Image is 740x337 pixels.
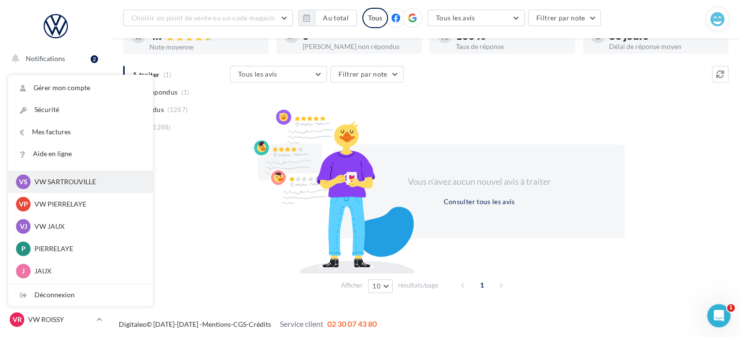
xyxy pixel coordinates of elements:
p: VW PIERRELAYE [34,199,141,209]
span: 1 [727,304,735,312]
span: Tous les avis [436,14,475,22]
span: J [22,266,25,276]
span: Afficher [341,281,363,290]
a: Campagnes [6,146,106,166]
a: Crédits [249,320,271,328]
a: Calendrier [6,218,106,239]
button: Au total [298,10,357,26]
div: Tous [362,8,388,28]
div: Vous n'avez aucun nouvel avis à traiter [396,176,563,188]
button: Au total [315,10,357,26]
p: PIERRELAYE [34,244,141,254]
div: Taux de réponse [456,43,567,50]
div: Déconnexion [8,284,153,306]
a: Gérer mon compte [8,77,153,99]
span: Service client [280,319,323,328]
a: Visibilité en ligne [6,122,106,142]
a: Médiathèque [6,194,106,214]
a: Mentions [202,320,231,328]
a: Opérations [6,73,106,93]
span: (1287) [167,106,188,113]
span: Notifications [26,54,65,63]
p: VW SARTROUVILLE [34,177,141,187]
span: 1 [474,277,490,293]
button: Tous les avis [230,66,327,82]
button: 10 [368,279,393,293]
button: Filtrer par note [330,66,403,82]
button: Choisir un point de vente ou un code magasin [123,10,293,26]
span: VJ [20,222,27,231]
div: 86 jours [609,31,721,41]
span: VR [13,315,22,324]
div: Note moyenne [149,44,261,50]
a: Boîte de réception [6,96,106,117]
div: 100 % [456,31,567,41]
button: Filtrer par note [528,10,601,26]
button: Tous les avis [428,10,525,26]
span: VP [19,199,28,209]
span: VS [19,177,28,187]
button: Consulter tous les avis [439,196,518,208]
span: (1288) [151,123,171,131]
p: VW JAUX [34,222,141,231]
span: Choisir un point de vente ou un code magasin [131,14,275,22]
iframe: Intercom live chat [707,304,730,327]
span: 02 30 07 43 80 [327,319,377,328]
a: PLV et print personnalisable [6,242,106,271]
a: Digitaleo [119,320,146,328]
a: Aide en ligne [8,143,153,165]
span: résultats/page [398,281,438,290]
button: Notifications 2 [6,48,102,69]
div: 2 [91,55,98,63]
div: 0 [303,31,414,41]
a: Sécurité [8,99,153,121]
a: CGS [233,320,246,328]
p: VW ROISSY [28,315,93,324]
div: [PERSON_NAME] non répondus [303,43,414,50]
span: P [21,244,26,254]
span: Non répondus [132,87,177,97]
span: © [DATE]-[DATE] - - - [119,320,377,328]
p: JAUX [34,266,141,276]
a: Contacts [6,170,106,190]
div: 4.7 [149,31,261,42]
a: Mes factures [8,121,153,143]
a: VR VW ROISSY [8,310,104,329]
div: Délai de réponse moyen [609,43,721,50]
span: 10 [372,282,381,290]
a: Campagnes DataOnDemand [6,274,106,303]
span: Tous les avis [238,70,277,78]
span: (1) [181,88,190,96]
